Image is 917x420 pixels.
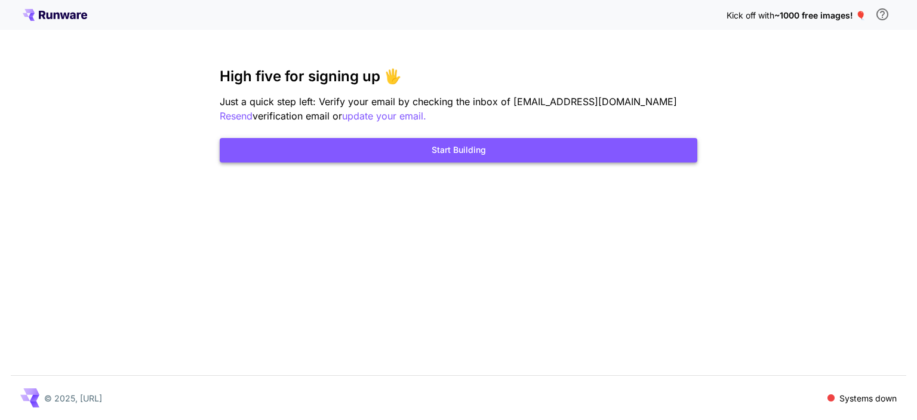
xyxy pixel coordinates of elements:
button: update your email. [342,109,426,124]
button: Start Building [220,138,697,163]
p: Systems down [839,392,897,404]
button: In order to qualify for free credit, you need to sign up with a business email address and click ... [870,2,894,26]
button: Resend [220,109,253,124]
span: ~1000 free images! 🎈 [774,10,866,20]
h3: High five for signing up 🖐️ [220,68,697,85]
span: Just a quick step left: Verify your email by checking the inbox of [EMAIL_ADDRESS][DOMAIN_NAME] [220,96,677,108]
span: Kick off with [727,10,774,20]
span: verification email or [253,110,342,122]
p: © 2025, [URL] [44,392,102,404]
